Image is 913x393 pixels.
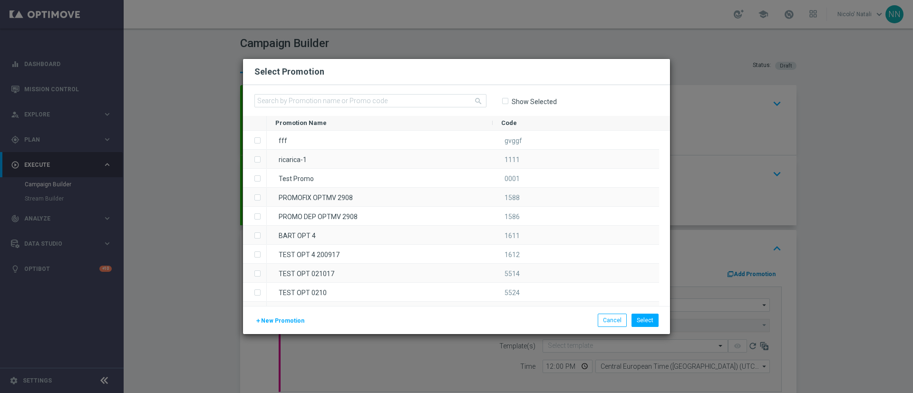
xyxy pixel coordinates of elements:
div: Press SPACE to select this row. [243,283,267,302]
div: Press SPACE to select this row. [243,302,267,321]
div: Press SPACE to select this row. [267,207,659,226]
label: Show Selected [511,97,557,106]
input: Search by Promotion name or Promo code [254,94,486,107]
button: New Promotion [254,316,305,326]
div: Press SPACE to select this row. [267,283,659,302]
div: Press SPACE to select this row. [267,169,659,188]
div: TEST OPT 4 200917 [267,245,493,263]
div: ricarica-1 [267,150,493,168]
div: Press SPACE to select this row. [243,245,267,264]
div: Press SPACE to select this row. [267,188,659,207]
div: Press SPACE to select this row. [243,150,267,169]
div: Press SPACE to select this row. [243,264,267,283]
div: Press SPACE to select this row. [267,150,659,169]
div: Press SPACE to select this row. [243,226,267,245]
span: Promotion Name [275,119,327,126]
div: Press SPACE to select this row. [243,207,267,226]
div: Press SPACE to select this row. [267,264,659,283]
span: 1111 [505,156,520,163]
h2: Select Promotion [254,66,324,77]
i: add [255,318,261,324]
span: 5524 [505,289,520,297]
div: Test Promo [267,169,493,187]
span: gvggf [505,137,522,144]
div: TEST OPT 021017 [267,264,493,282]
div: BART OPT 4 [267,226,493,244]
div: Press SPACE to select this row. [267,245,659,264]
span: 1611 [505,232,520,240]
i: search [474,97,483,105]
div: Press SPACE to select this row. [243,188,267,207]
div: Press SPACE to select this row. [243,131,267,150]
div: Press SPACE to select this row. [243,169,267,188]
div: TEST OPT 0210 [267,283,493,301]
span: Code [501,119,517,126]
span: 1612 [505,251,520,259]
div: TEST OPT0310 [267,302,493,320]
span: 0001 [505,175,520,182]
div: PROMOFIX OPTMV 2908 [267,188,493,206]
span: 1588 [505,194,520,201]
div: Press SPACE to select this row. [267,302,659,321]
span: 5514 [505,270,520,278]
div: Press SPACE to select this row. [267,226,659,245]
div: Press SPACE to select this row. [267,131,659,150]
span: 1586 [505,213,520,220]
div: fff [267,131,493,149]
span: New Promotion [261,317,304,324]
button: Select [631,314,659,327]
div: PROMO DEP OPTMV 2908 [267,207,493,225]
button: Cancel [598,314,627,327]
